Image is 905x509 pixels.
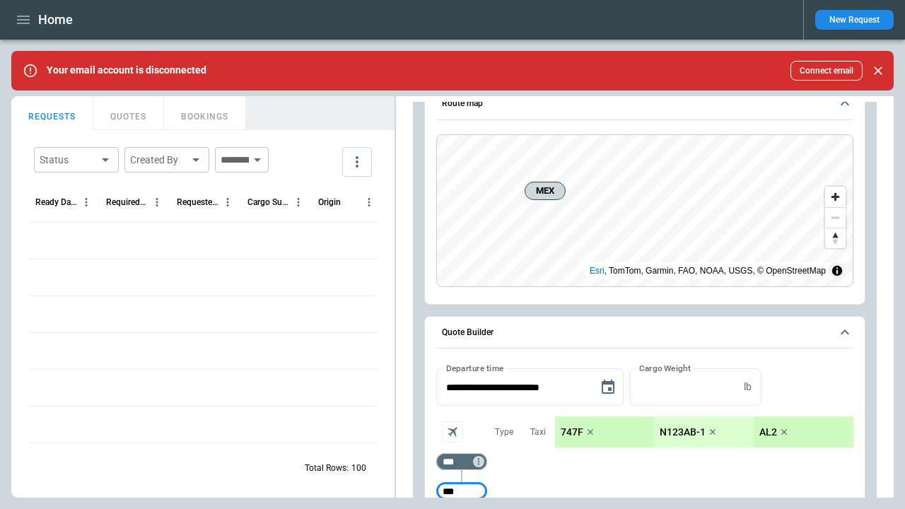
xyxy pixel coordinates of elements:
[11,96,93,130] button: REQUESTS
[436,134,853,287] div: Route map
[35,197,77,207] div: Ready Date & Time (UTC+03:00)
[442,328,494,337] h6: Quote Builder
[555,416,853,447] div: scrollable content
[247,197,289,207] div: Cargo Summary
[825,187,846,207] button: Zoom in
[815,10,894,30] button: New Request
[437,135,853,286] canvas: Map
[436,453,487,470] div: Too short
[305,462,349,474] p: Total Rows:
[744,381,752,393] p: lb
[177,197,218,207] div: Requested Route
[868,61,888,81] button: Close
[360,193,378,211] button: Origin column menu
[561,426,583,438] p: 747F
[868,55,888,86] div: dismiss
[218,193,237,211] button: Requested Route column menu
[351,462,366,474] p: 100
[318,197,341,207] div: Origin
[77,193,95,211] button: Ready Date & Time (UTC+03:00) column menu
[495,426,513,438] p: Type
[446,362,504,374] label: Departure time
[289,193,308,211] button: Cargo Summary column menu
[106,197,148,207] div: Required Date & Time (UTC+03:00)
[825,207,846,228] button: Zoom out
[660,426,706,438] p: N123AB-1
[759,426,777,438] p: AL2
[639,362,691,374] label: Cargo Weight
[442,421,463,443] span: Aircraft selection
[790,61,863,81] button: Connect email
[829,262,846,279] summary: Toggle attribution
[436,483,487,500] div: Too short
[590,264,826,278] div: , TomTom, Garmin, FAO, NOAA, USGS, © OpenStreetMap
[130,153,187,167] div: Created By
[442,99,483,108] h6: Route map
[40,153,96,167] div: Status
[436,317,853,349] button: Quote Builder
[164,96,246,130] button: BOOKINGS
[825,228,846,248] button: Reset bearing to north
[342,147,372,177] button: more
[436,88,853,120] button: Route map
[436,368,853,507] div: Quote Builder
[148,193,166,211] button: Required Date & Time (UTC+03:00) column menu
[93,96,164,130] button: QUOTES
[47,64,206,76] p: Your email account is disconnected
[530,426,546,438] p: Taxi
[531,184,559,198] span: MEX
[590,266,605,276] a: Esri
[38,11,73,28] h1: Home
[594,373,622,402] button: Choose date, selected date is Aug 20, 2025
